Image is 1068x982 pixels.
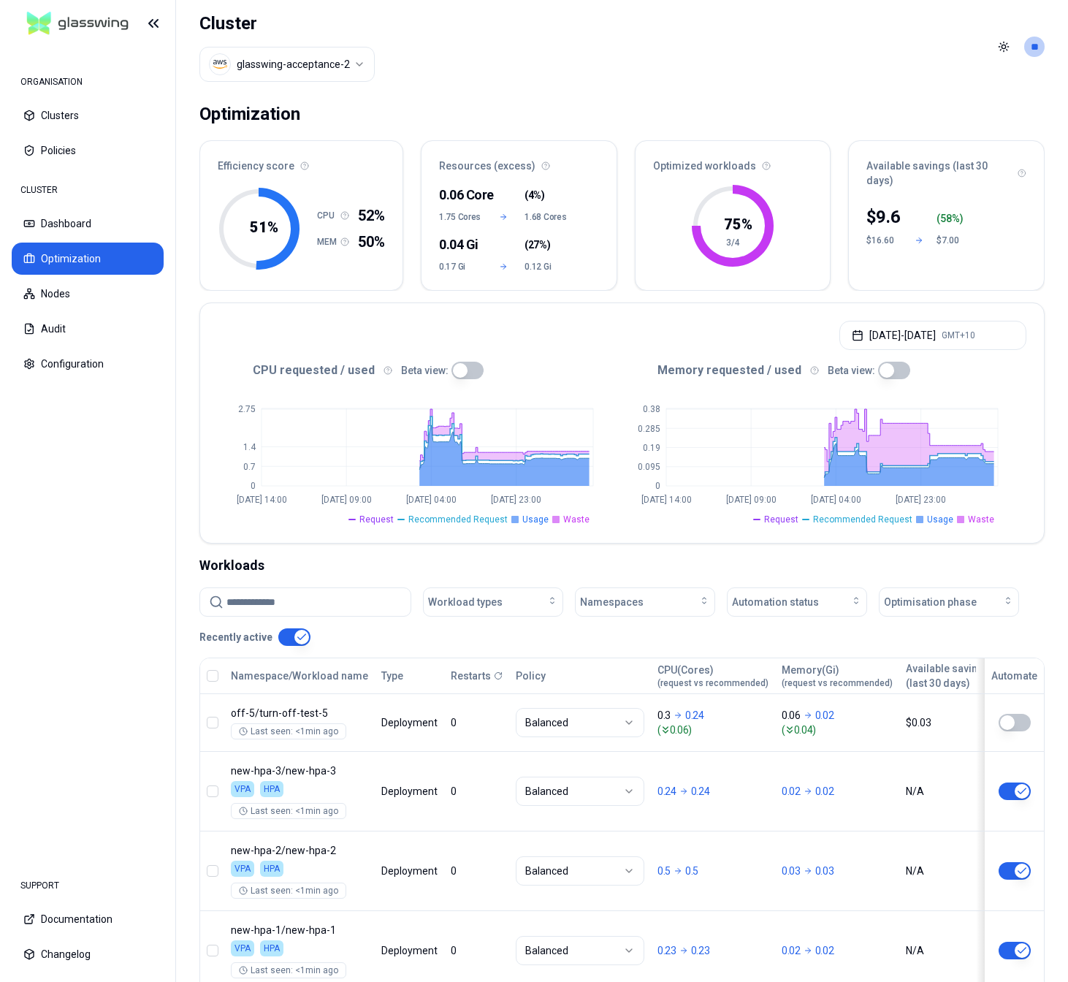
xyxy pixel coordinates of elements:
div: Memory requested / used [622,362,1027,379]
button: CPU(Cores)(request vs recommended) [657,661,768,690]
div: $16.60 [866,235,901,246]
div: Policy [516,669,644,683]
tspan: [DATE] 09:00 [321,495,372,505]
tspan: 0 [251,481,256,491]
span: Workload types [428,595,503,609]
span: 0.12 Gi [525,261,568,273]
p: 0.23 [657,943,676,958]
div: $0.03 [906,715,1019,730]
span: 50% [358,232,385,252]
button: Memory(Gi)(request vs recommended) [782,661,893,690]
div: HPA enabled. [260,861,283,877]
span: 27% [528,237,547,252]
button: Namespaces [575,587,715,617]
span: 1.68 Cores [525,211,568,223]
div: 0 [451,864,503,878]
div: CPU requested / used [218,362,622,379]
tspan: [DATE] 04:00 [811,495,861,505]
button: Optimization [12,243,164,275]
div: 0 [451,943,503,958]
button: Optimisation phase [879,587,1019,617]
p: 0.03 [782,864,801,878]
div: Deployment [381,715,438,730]
tspan: 0 [655,481,660,491]
p: 0.24 [691,784,710,799]
p: 0.24 [657,784,676,799]
span: Usage [522,514,549,525]
div: 0.06 Core [439,185,482,205]
p: 0.23 [691,943,710,958]
p: 0.02 [782,943,801,958]
span: 0.17 Gi [439,261,482,273]
button: Documentation [12,903,164,935]
p: Beta view: [828,363,875,378]
span: ( ) [525,237,550,252]
h1: CPU [317,210,340,221]
h1: Cluster [199,12,375,35]
p: 58 [940,211,952,226]
button: Namespace/Workload name [231,661,368,690]
div: Workloads [199,555,1045,576]
p: 9.6 [876,205,901,229]
p: Restarts [451,669,491,683]
div: glasswing-acceptance-2 [237,57,350,72]
img: aws [213,57,227,72]
div: Last seen: <1min ago [239,964,338,976]
span: (request vs recommended) [782,677,893,689]
span: 1.75 Cores [439,211,482,223]
tspan: [DATE] 04:00 [406,495,457,505]
div: Efficiency score [200,141,403,182]
p: 0.02 [815,784,834,799]
button: Type [381,661,403,690]
img: GlassWing [21,7,134,41]
span: Recommended Request [813,514,912,525]
p: 0.5 [685,864,698,878]
p: turn-off-test-5 [231,706,368,720]
div: VPA [231,861,254,877]
div: HPA enabled. [260,781,283,797]
p: 0.06 [782,708,801,723]
div: N/A [906,784,1019,799]
div: Deployment [381,943,438,958]
div: HPA enabled. [260,940,283,956]
button: Dashboard [12,208,164,240]
div: 0 [451,784,503,799]
div: Last seen: <1min ago [239,726,338,737]
span: (request vs recommended) [657,677,768,689]
button: Workload types [423,587,563,617]
div: ORGANISATION [12,67,164,96]
button: Changelog [12,938,164,970]
div: N/A [906,864,1019,878]
div: Resources (excess) [422,141,617,182]
span: Usage [927,514,953,525]
span: Namespaces [580,595,644,609]
button: [DATE]-[DATE]GMT+10 [839,321,1026,350]
tspan: 0.095 [638,462,660,472]
tspan: [DATE] 14:00 [641,495,692,505]
button: Available savings(last 30 days) [906,661,1007,690]
div: Automate [991,669,1037,683]
p: 0.03 [815,864,834,878]
p: 0.02 [782,784,801,799]
p: Beta view: [401,363,449,378]
p: 0.24 [685,708,704,723]
div: Last seen: <1min ago [239,885,338,897]
span: Request [359,514,394,525]
div: $ [866,205,901,229]
div: VPA [231,781,254,797]
button: Clusters [12,99,164,132]
div: Last seen: <1min ago [239,805,338,817]
span: Recommended Request [408,514,508,525]
div: $7.00 [937,235,972,246]
div: CPU(Cores) [657,663,768,689]
button: Configuration [12,348,164,380]
span: ( ) [525,188,544,202]
div: Available savings (last 30 days) [849,141,1044,197]
p: 0.3 [657,708,671,723]
p: Recently active [199,630,272,644]
span: Waste [563,514,590,525]
tspan: 51 % [250,218,278,236]
tspan: [DATE] 23:00 [491,495,541,505]
span: 52% [358,205,385,226]
tspan: 3/4 [726,237,740,248]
